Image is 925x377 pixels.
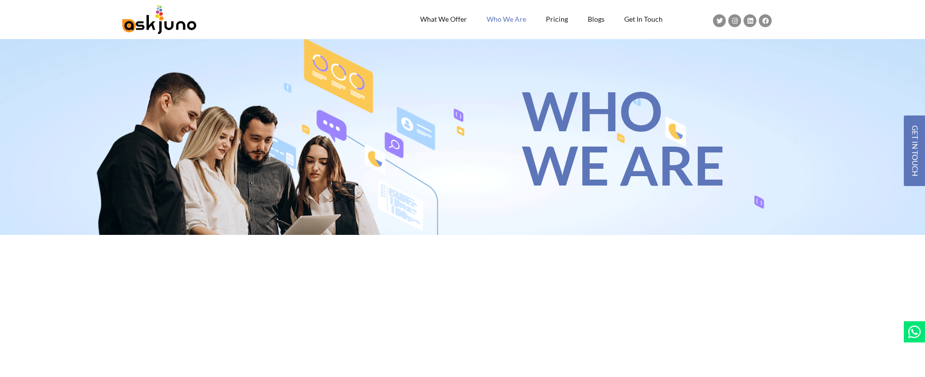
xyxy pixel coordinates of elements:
a: Blogs [578,9,614,30]
a: What We Offer [410,9,477,30]
a: Get In Touch [614,9,673,30]
a: Pricing [536,9,578,30]
span: GET IN TOUCH [911,125,919,176]
h1: WHO WE ARE [522,83,803,191]
a: Who We Are [477,9,536,30]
